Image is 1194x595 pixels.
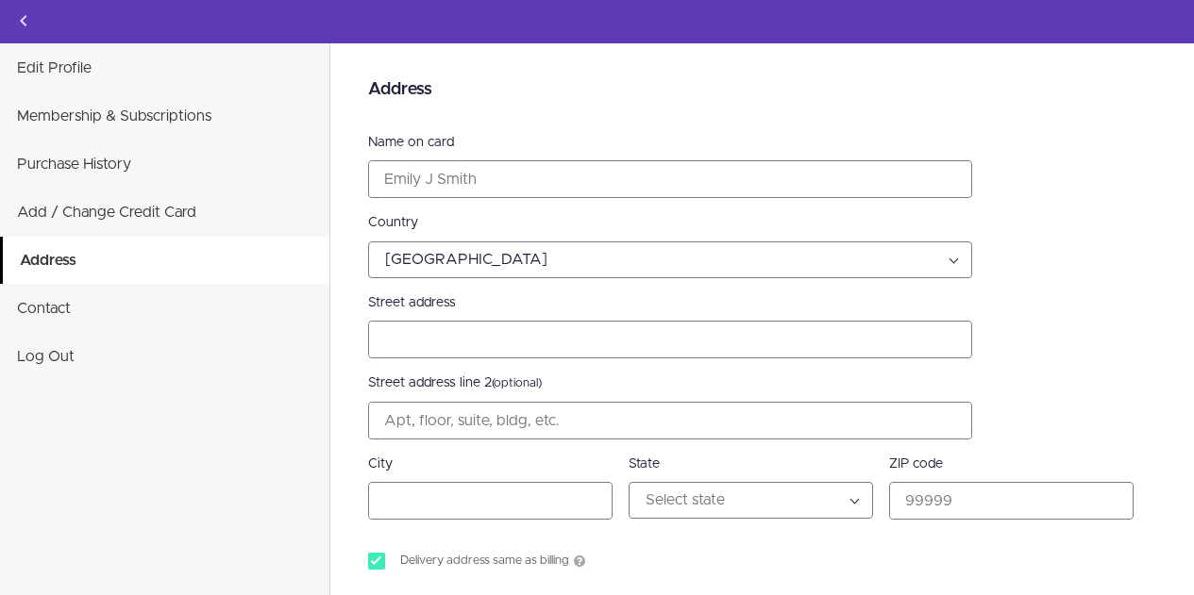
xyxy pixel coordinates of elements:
[368,77,432,103] span: Address
[368,213,1134,233] label: Country
[629,482,873,519] select: State
[369,403,971,438] input: Apt, floor, suite, bldg, etc.
[368,553,385,570] input: Delivery address same as billingMore Information
[890,483,1133,519] input: 99999
[368,550,1134,572] label: Delivery address same as billing
[368,293,456,313] span: Street address
[368,133,1134,153] label: Name on card
[889,455,943,474] span: ZIP code
[492,377,542,389] span: (optional)
[368,455,393,474] span: City
[368,373,1134,393] label: Street address line 2
[629,455,873,474] label: State
[12,9,35,32] svg: Back to courses
[369,161,971,197] input: Emily J Smith
[568,550,591,572] svg: More Information
[3,237,329,284] a: Address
